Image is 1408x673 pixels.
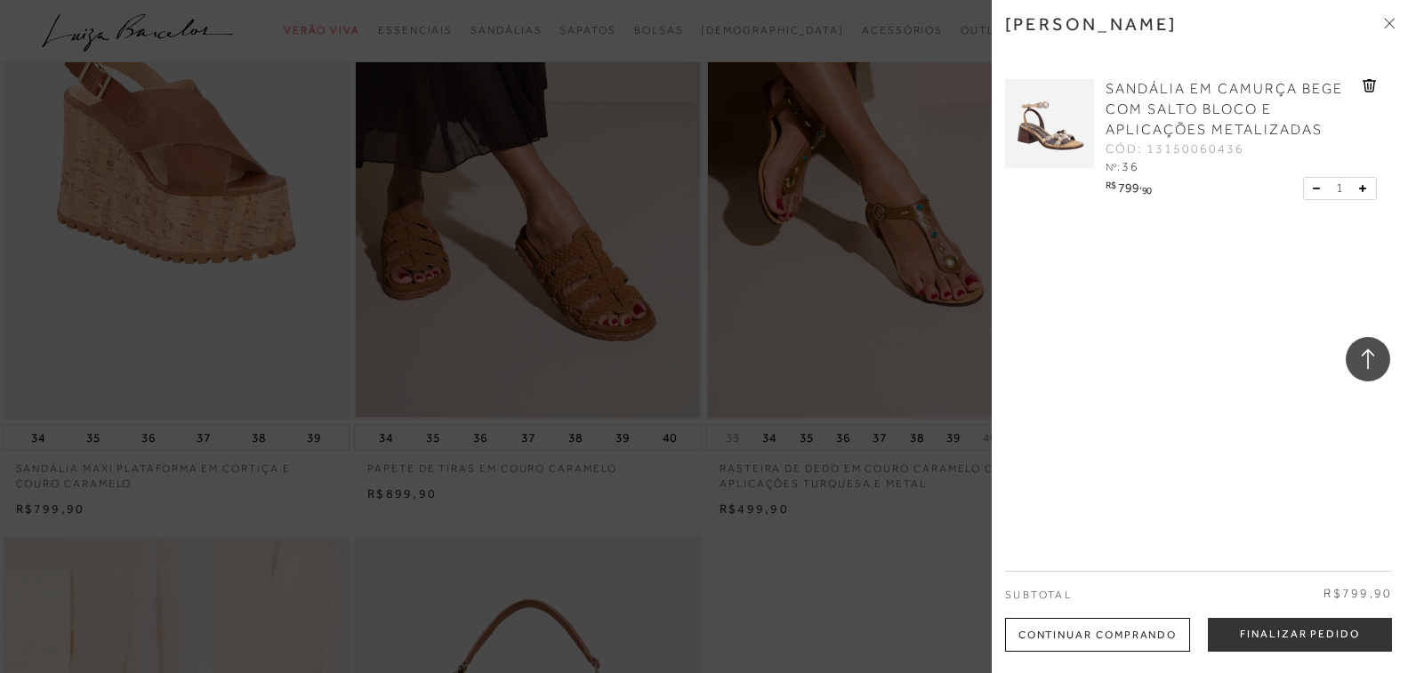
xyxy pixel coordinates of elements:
[1005,618,1190,652] div: Continuar Comprando
[1106,81,1343,138] span: SANDÁLIA EM CAMURÇA BEGE COM SALTO BLOCO E APLICAÇÕES METALIZADAS
[1118,180,1139,195] span: 799
[1005,79,1094,168] img: SANDÁLIA EM CAMURÇA BEGE COM SALTO BLOCO E APLICAÇÕES METALIZADAS
[1005,589,1072,601] span: Subtotal
[1336,179,1343,197] span: 1
[1122,159,1139,173] span: 36
[1106,79,1358,140] a: SANDÁLIA EM CAMURÇA BEGE COM SALTO BLOCO E APLICAÇÕES METALIZADAS
[1139,180,1152,190] i: ,
[1324,585,1392,603] span: R$799,90
[1142,185,1152,196] span: 90
[1106,180,1115,190] i: R$
[1208,618,1392,652] button: Finalizar Pedido
[1005,13,1178,35] h3: [PERSON_NAME]
[1106,140,1244,158] span: CÓD: 13150060436
[1106,161,1120,173] span: Nº:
